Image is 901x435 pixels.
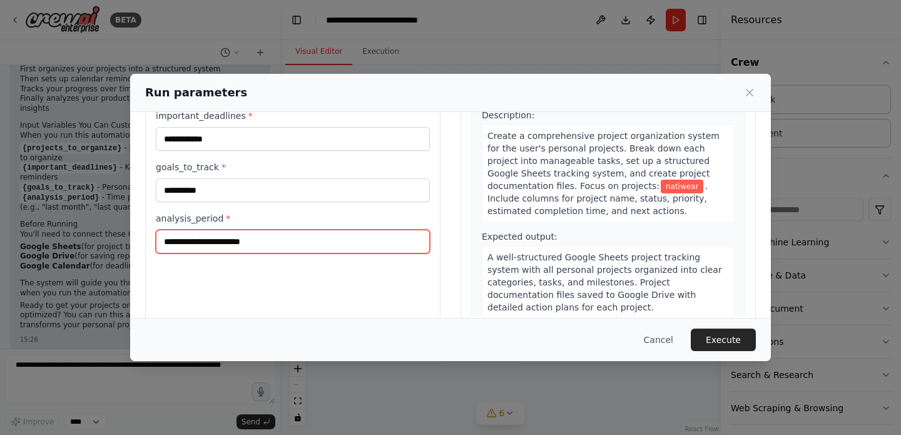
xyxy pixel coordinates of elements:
span: A well-structured Google Sheets project tracking system with all personal projects organized into... [487,252,722,312]
h2: Run parameters [145,84,247,101]
span: Description: [482,110,534,120]
span: Create a comprehensive project organization system for the user's personal projects. Break down e... [487,131,720,191]
button: Execute [691,329,756,351]
span: . Include columns for project name, status, priority, estimated completion time, and next actions. [487,181,708,216]
button: Cancel [634,329,683,351]
span: Variable: projects_to_organize [661,180,703,193]
label: goals_to_track [156,161,430,173]
span: Expected output: [482,232,557,242]
label: analysis_period [156,212,430,225]
label: important_deadlines [156,110,430,122]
